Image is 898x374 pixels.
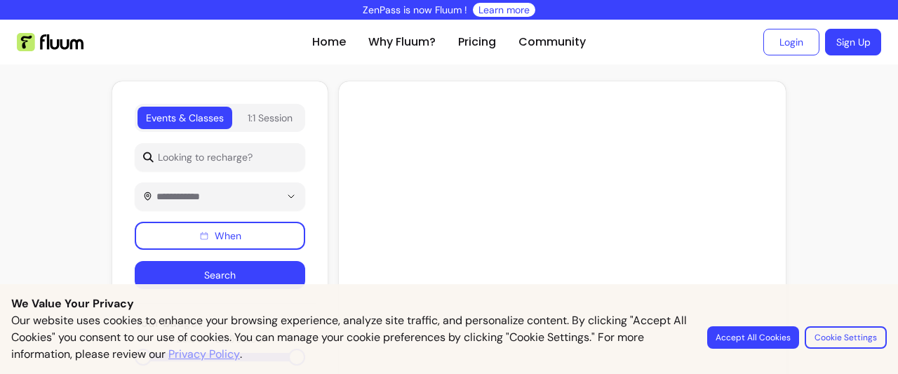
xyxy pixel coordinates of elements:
img: Fluum Logo [17,33,83,51]
a: Pricing [458,34,496,51]
a: Privacy Policy [168,346,240,363]
p: We Value Your Privacy [11,295,887,312]
a: Why Fluum? [368,34,436,51]
button: Show suggestions [280,185,302,208]
button: Accept All Cookies [707,326,799,349]
input: Try "London" [152,189,257,203]
a: Home [312,34,346,51]
input: Looking to recharge? [154,150,297,164]
a: Login [763,29,819,55]
button: Search [135,261,305,289]
a: Sign Up [825,29,881,55]
p: Our website uses cookies to enhance your browsing experience, analyze site traffic, and personali... [11,312,690,363]
p: ZenPass is now Fluum ! [363,3,467,17]
div: Events & Classes [146,111,224,125]
div: 1:1 Session [248,111,293,125]
a: Community [518,34,586,51]
button: When [135,222,305,250]
button: Cookie Settings [805,326,887,349]
a: Learn more [478,3,530,17]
